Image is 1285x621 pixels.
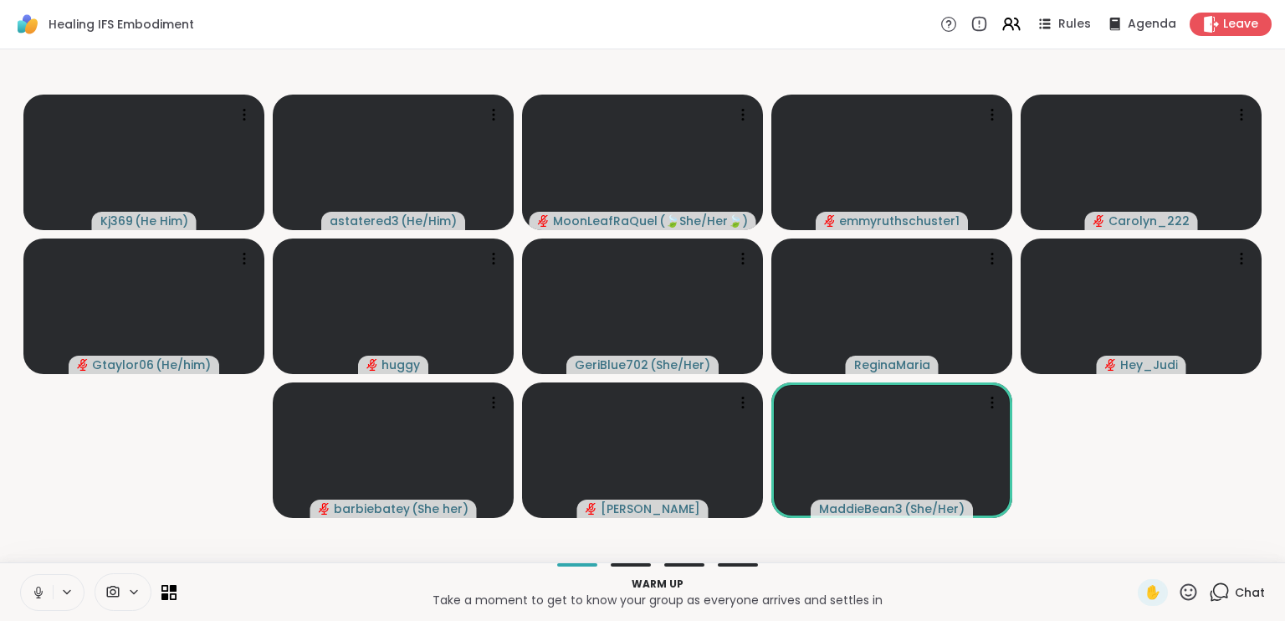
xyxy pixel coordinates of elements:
[1120,357,1178,373] span: Hey_Judi
[330,213,399,229] span: astatered3
[854,357,930,373] span: ReginaMaria
[1128,16,1176,33] span: Agenda
[187,592,1128,608] p: Take a moment to get to know your group as everyone arrives and settles in
[650,357,710,373] span: ( She/Her )
[412,500,468,517] span: ( She her )
[1223,16,1258,33] span: Leave
[819,500,903,517] span: MaddieBean3
[904,500,965,517] span: ( She/Her )
[1144,583,1161,603] span: ✋
[135,213,188,229] span: ( He Him )
[156,357,211,373] span: ( He/him )
[824,215,836,227] span: audio-muted
[839,213,960,229] span: emmyruthschuster1
[1058,16,1091,33] span: Rules
[1105,359,1117,371] span: audio-muted
[77,359,89,371] span: audio-muted
[586,503,597,515] span: audio-muted
[319,503,330,515] span: audio-muted
[538,215,550,227] span: audio-muted
[575,357,648,373] span: GeriBlue702
[553,213,658,229] span: MoonLeafRaQuel
[49,16,194,33] span: Healing IFS Embodiment
[366,359,378,371] span: audio-muted
[381,357,420,373] span: huggy
[334,500,410,517] span: barbiebatey
[401,213,457,229] span: ( He/Him )
[100,213,133,229] span: Kj369
[187,577,1128,592] p: Warm up
[13,10,42,38] img: ShareWell Logomark
[92,357,154,373] span: Gtaylor06
[659,213,748,229] span: ( 🍃She/Her🍃 )
[1235,584,1265,601] span: Chat
[1108,213,1190,229] span: Carolyn_222
[601,500,700,517] span: [PERSON_NAME]
[1093,215,1105,227] span: audio-muted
